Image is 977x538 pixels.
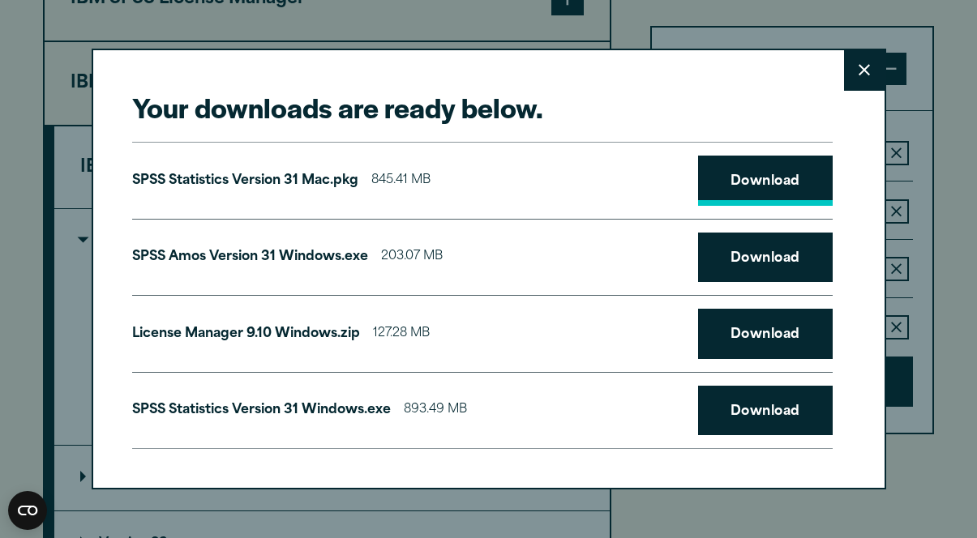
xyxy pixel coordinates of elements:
p: License Manager 9.10 Windows.zip [132,322,360,346]
span: 203.07 MB [381,246,443,269]
a: Download [698,233,833,283]
p: SPSS Statistics Version 31 Windows.exe [132,399,391,422]
button: Open CMP widget [8,491,47,530]
p: SPSS Statistics Version 31 Mac.pkg [132,169,358,193]
p: SPSS Amos Version 31 Windows.exe [132,246,368,269]
h2: Your downloads are ready below. [132,89,833,126]
span: 893.49 MB [404,399,467,422]
span: 845.41 MB [371,169,431,193]
a: Download [698,386,833,436]
a: Download [698,309,833,359]
a: Download [698,156,833,206]
span: 127.28 MB [373,322,430,346]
